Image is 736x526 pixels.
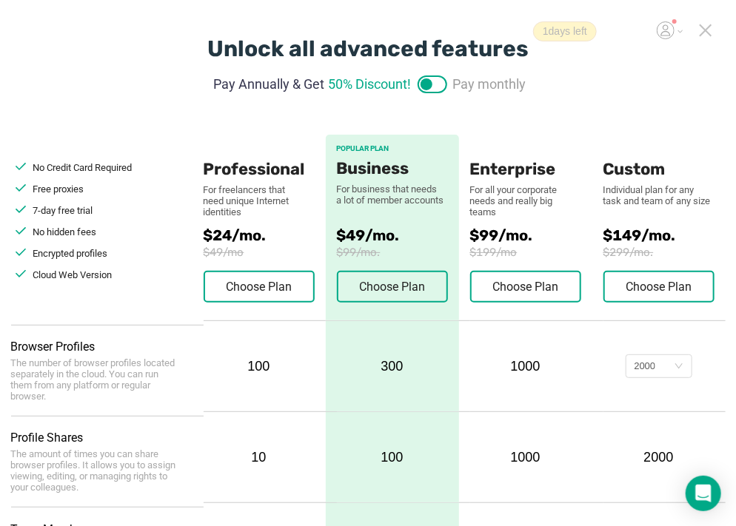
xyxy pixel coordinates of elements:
span: $24/mo. [204,226,326,244]
div: 100 [326,412,459,502]
span: $149/mo. [603,226,726,244]
div: 2000 [635,355,656,377]
span: $99/mo. [337,246,448,259]
div: For business that needs [337,183,448,195]
span: $49/mo. [337,226,448,244]
div: Professional [204,135,315,179]
button: Choose Plan [603,271,715,303]
span: 7-day free trial [33,205,93,216]
i: icon: down [675,362,683,372]
div: 300 [326,321,459,411]
div: Profile Shares [11,431,204,445]
div: Business [337,159,448,178]
span: 1 days left [533,21,597,41]
div: Enterprise [470,135,581,179]
span: $99/mo. [470,226,603,244]
span: No Credit Card Required [33,162,133,173]
div: 100 [204,359,315,374]
div: 1000 [470,450,581,465]
span: Encrypted profiles [33,248,108,259]
div: Open Intercom Messenger [686,476,721,511]
span: Cloud Web Version [33,269,113,280]
span: 50% Discount! [329,74,412,94]
span: $299/mo. [603,246,726,259]
div: Individual plan for any task and team of any size [603,184,715,206]
div: Unlock all advanced features [207,36,529,62]
div: For freelancers that need unique Internet identities [204,184,300,218]
span: $199/mo [470,246,603,259]
div: The amount of times you can share browser profiles. It allows you to assign viewing, editing, or ... [11,448,181,493]
button: Choose Plan [337,271,448,303]
button: Choose Plan [470,271,581,303]
sup: 1 [672,19,677,24]
div: POPULAR PLAN [337,144,448,153]
div: Browser Profiles [11,340,204,354]
span: Pay monthly [453,74,526,94]
span: No hidden fees [33,226,97,237]
div: For all your corporate needs and really big teams [470,184,581,218]
span: Pay Annually & Get [214,74,325,94]
div: The number of browser profiles located separately in the cloud. You can run them from any platfor... [11,357,181,402]
div: a lot of member accounts [337,195,448,206]
div: 10 [204,450,315,465]
div: Custom [603,135,715,179]
span: Free proxies [33,183,84,195]
div: 2000 [603,450,715,465]
span: $49/mo [204,246,326,259]
button: Choose Plan [204,271,315,303]
div: 1000 [470,359,581,374]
